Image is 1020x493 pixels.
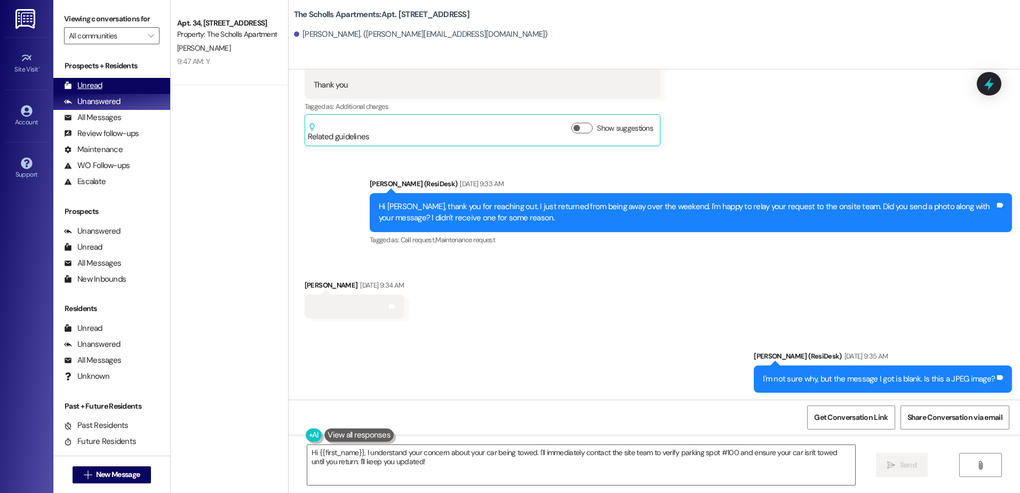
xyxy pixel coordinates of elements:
[294,29,548,40] div: [PERSON_NAME]. ([PERSON_NAME][EMAIL_ADDRESS][DOMAIN_NAME])
[370,232,1012,248] div: Tagged as:
[64,176,106,187] div: Escalate
[64,96,121,107] div: Unanswered
[64,323,102,334] div: Unread
[64,436,136,447] div: Future Residents
[64,242,102,253] div: Unread
[148,31,154,40] i: 
[64,112,121,123] div: All Messages
[370,178,1012,193] div: [PERSON_NAME] (ResiDesk)
[754,351,1012,365] div: [PERSON_NAME] (ResiDesk)
[435,235,495,244] span: Maintenance request
[5,102,48,131] a: Account
[357,280,404,291] div: [DATE] 9:34 AM
[379,201,995,224] div: Hi [PERSON_NAME], thank you for reaching out. I just returned from being away over the weekend. I...
[64,144,123,155] div: Maintenance
[901,405,1009,430] button: Share Conversation via email
[69,27,142,44] input: All communities
[842,351,888,362] div: [DATE] 9:35 AM
[96,469,140,480] span: New Message
[401,235,436,244] span: Call request ,
[177,18,276,29] div: Apt. 34, [STREET_ADDRESS]
[53,206,170,217] div: Prospects
[64,371,109,382] div: Unknown
[15,9,37,29] img: ResiDesk Logo
[53,401,170,412] div: Past + Future Residents
[314,57,643,91] div: Can you please make sure, to assign 100 under my name and give the new tenant their own spot? Tha...
[294,9,469,20] b: The Scholls Apartments: Apt. [STREET_ADDRESS]
[336,102,388,111] span: Additional charges
[5,49,48,78] a: Site Visit •
[763,373,995,385] div: I'm not sure why, but the message I got is blank. Is this a JPEG image?
[900,459,917,471] span: Send
[64,80,102,91] div: Unread
[887,461,895,470] i: 
[177,29,276,40] div: Property: The Scholls Apartments
[814,412,888,423] span: Get Conversation Link
[64,420,129,431] div: Past Residents
[73,466,152,483] button: New Message
[84,471,92,479] i: 
[53,60,170,71] div: Prospects + Residents
[976,461,984,470] i: 
[38,64,40,71] span: •
[64,160,130,171] div: WO Follow-ups
[64,258,121,269] div: All Messages
[308,123,370,142] div: Related guidelines
[64,339,121,350] div: Unanswered
[64,355,121,366] div: All Messages
[64,226,121,237] div: Unanswered
[807,405,895,430] button: Get Conversation Link
[64,11,160,27] label: Viewing conversations for
[305,99,660,114] div: Tagged as:
[64,128,139,139] div: Review follow-ups
[907,412,1002,423] span: Share Conversation via email
[457,178,504,189] div: [DATE] 9:33 AM
[597,123,653,134] label: Show suggestions
[5,154,48,183] a: Support
[177,57,210,66] div: 9:47 AM: Y
[177,43,230,53] span: [PERSON_NAME]
[64,274,126,285] div: New Inbounds
[876,453,928,477] button: Send
[305,280,404,295] div: [PERSON_NAME]
[53,303,170,314] div: Residents
[307,445,855,485] textarea: Hi {{first_name}}, I understand your concern about your car being towed. I'll immediately contact...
